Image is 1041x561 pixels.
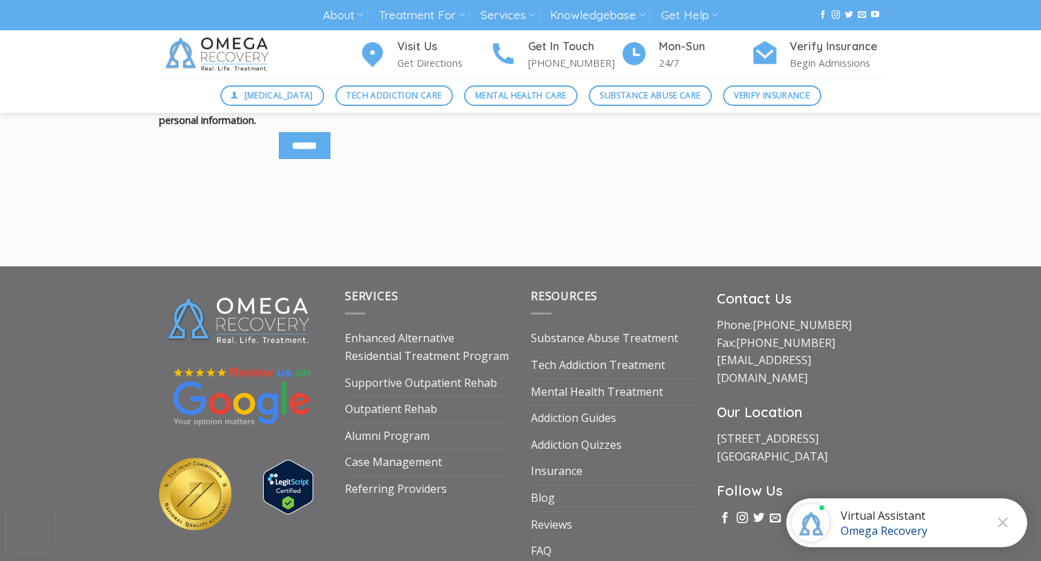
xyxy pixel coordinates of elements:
[600,89,700,102] span: Substance Abuse Care
[753,317,852,332] a: [PHONE_NUMBER]
[871,10,879,20] a: Follow on YouTube
[346,89,441,102] span: Tech Addiction Care
[819,10,827,20] a: Follow on Facebook
[159,30,280,78] img: Omega Recovery
[719,512,730,525] a: Follow on Facebook
[345,423,430,449] a: Alumni Program
[220,85,325,106] a: [MEDICAL_DATA]
[845,10,853,20] a: Follow on Twitter
[858,10,866,20] a: Send us an email
[531,326,678,352] a: Substance Abuse Treatment
[345,370,497,396] a: Supportive Outpatient Rehab
[263,460,313,514] img: Verify Approval for www.omegarecovery.org
[490,38,620,72] a: Get In Touch [PHONE_NUMBER]
[753,512,764,525] a: Follow on Twitter
[475,89,566,102] span: Mental Health Care
[531,512,572,538] a: Reviews
[345,449,442,476] a: Case Management
[345,396,437,423] a: Outpatient Rehab
[359,38,490,72] a: Visit Us Get Directions
[345,288,398,304] span: Services
[659,38,751,56] h4: Mon-Sun
[335,85,453,106] a: Tech Addiction Care
[531,485,555,511] a: Blog
[661,3,718,28] a: Get Help
[531,288,598,304] span: Resources
[531,458,582,485] a: Insurance
[464,85,578,106] a: Mental Health Care
[531,432,622,458] a: Addiction Quizzes
[550,3,645,28] a: Knowledgebase
[717,401,882,423] h3: Our Location
[734,89,810,102] span: Verify Insurance
[531,405,616,432] a: Addiction Guides
[790,38,882,56] h4: Verify Insurance
[397,55,490,71] p: Get Directions
[7,510,55,551] iframe: reCAPTCHA
[323,3,364,28] a: About
[717,290,792,307] strong: Contact Us
[717,431,828,464] a: [STREET_ADDRESS][GEOGRAPHIC_DATA]
[244,89,313,102] span: [MEDICAL_DATA]
[737,512,748,525] a: Follow on Instagram
[832,10,840,20] a: Follow on Instagram
[736,335,835,350] a: [PHONE_NUMBER]
[531,352,665,379] a: Tech Addiction Treatment
[723,85,821,106] a: Verify Insurance
[397,38,490,56] h4: Visit Us
[159,59,489,127] span: By checking this box, I consent to Omega Recovery contacting me by SMS to respond to my above inq...
[528,38,620,56] h4: Get In Touch
[531,379,663,405] a: Mental Health Treatment
[717,480,882,502] h3: Follow Us
[263,478,313,494] a: Verify LegitScript Approval for www.omegarecovery.org
[481,3,535,28] a: Services
[345,326,510,369] a: Enhanced Alternative Residential Treatment Program
[659,55,751,71] p: 24/7
[717,352,811,385] a: [EMAIL_ADDRESS][DOMAIN_NAME]
[717,317,882,387] p: Phone: Fax:
[345,476,447,502] a: Referring Providers
[751,38,882,72] a: Verify Insurance Begin Admissions
[589,85,712,106] a: Substance Abuse Care
[528,55,620,71] p: [PHONE_NUMBER]
[379,3,465,28] a: Treatment For
[790,55,882,71] p: Begin Admissions
[770,512,781,525] a: Send us an email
